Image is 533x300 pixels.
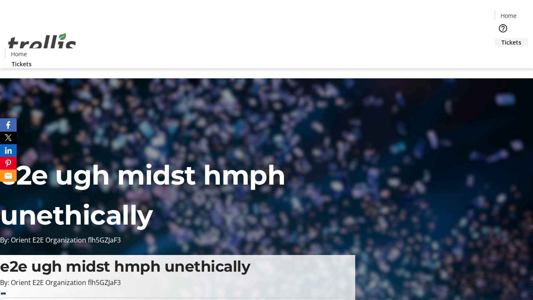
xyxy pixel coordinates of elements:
a: Home [5,50,32,58]
span: Home [11,50,27,58]
span: Tickets [12,60,32,68]
img: Orient E2E Organization flh5GZJaF3's Logo [5,24,79,65]
a: Home [495,11,522,20]
span: Tickets [501,38,521,47]
span: Home [501,11,517,20]
button: Help [495,20,511,37]
a: Tickets [5,60,38,68]
button: Cart [495,47,511,63]
a: Tickets [495,38,528,47]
